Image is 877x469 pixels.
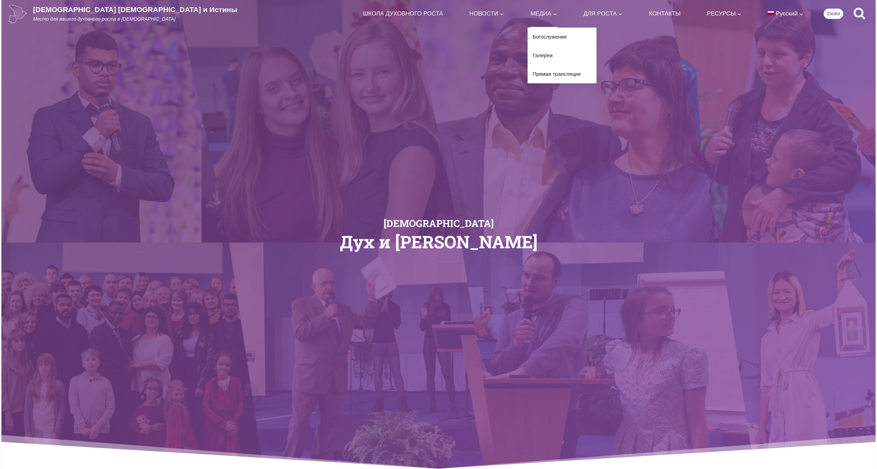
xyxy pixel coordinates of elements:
a: Богослужения [528,28,596,46]
h2: [DEMOGRAPHIC_DATA] [292,219,585,228]
a: [DEMOGRAPHIC_DATA] [DEMOGRAPHIC_DATA] и ИстиныМесто для вашего духовного роста в [DEMOGRAPHIC_DATA] [8,4,237,23]
a: Прямая трансляция [528,65,596,83]
a: Ziedot [824,9,843,19]
h1: Дух и [PERSON_NAME] [292,233,585,250]
p: [DEMOGRAPHIC_DATA] [DEMOGRAPHIC_DATA] и Истины [33,5,237,14]
img: Draudze Gars un Patiesība [8,4,27,23]
p: Место для вашего духовного роста в [DEMOGRAPHIC_DATA] [33,16,237,23]
a: Галереи [528,46,596,65]
button: Показать форму поиска [850,4,869,23]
